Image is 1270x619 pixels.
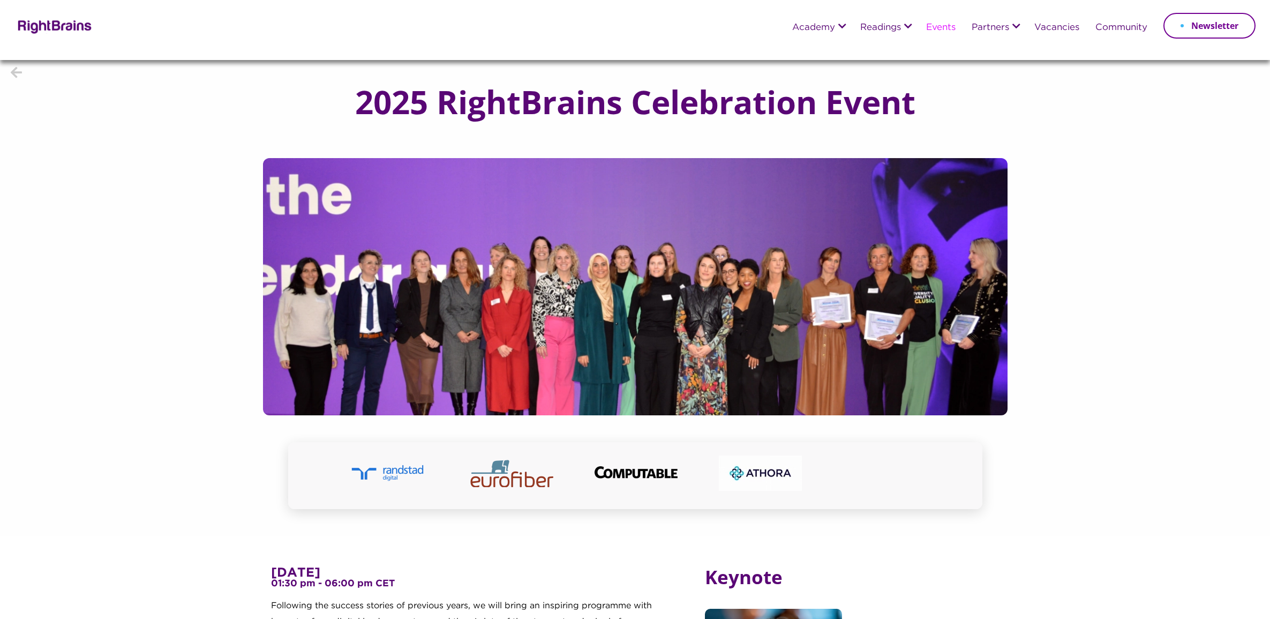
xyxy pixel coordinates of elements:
a: Newsletter [1163,13,1256,39]
h1: 2025 RightBrains Celebration Event [334,84,937,120]
a: Vacancies [1034,23,1079,33]
strong: 01:30 pm - 06:00 pm CET [271,579,395,598]
h5: Keynote [705,566,979,609]
a: Readings [860,23,901,33]
a: Partners [972,23,1009,33]
img: Rightbrains [14,18,92,34]
a: Community [1095,23,1147,33]
a: Academy [792,23,835,33]
strong: [DATE] [271,567,320,579]
a: Events [926,23,956,33]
